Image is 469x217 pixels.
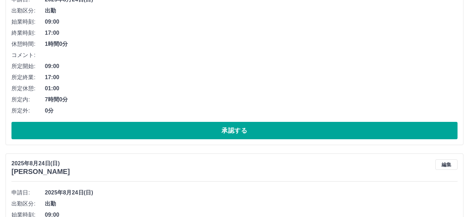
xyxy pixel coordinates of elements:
[11,122,458,139] button: 承認する
[45,95,458,104] span: 7時間0分
[45,40,458,48] span: 1時間0分
[45,200,458,208] span: 出勤
[45,189,458,197] span: 2025年8月24日(日)
[11,189,45,197] span: 申請日:
[11,51,45,59] span: コメント:
[45,73,458,82] span: 17:00
[11,29,45,37] span: 終業時刻:
[45,7,458,15] span: 出勤
[11,95,45,104] span: 所定内:
[45,29,458,37] span: 17:00
[11,18,45,26] span: 始業時刻:
[11,107,45,115] span: 所定外:
[45,84,458,93] span: 01:00
[11,73,45,82] span: 所定終業:
[435,159,458,170] button: 編集
[45,107,458,115] span: 0分
[11,159,70,168] p: 2025年8月24日(日)
[11,62,45,70] span: 所定開始:
[11,7,45,15] span: 出勤区分:
[11,168,70,176] h3: [PERSON_NAME]
[11,40,45,48] span: 休憩時間:
[45,62,458,70] span: 09:00
[11,84,45,93] span: 所定休憩:
[45,18,458,26] span: 09:00
[11,200,45,208] span: 出勤区分:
